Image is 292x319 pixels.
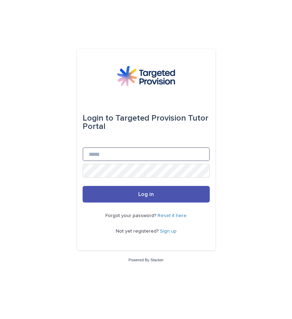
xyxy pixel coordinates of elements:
[83,109,210,136] div: Targeted Provision Tutor Portal
[117,66,175,86] img: M5nRWzHhSzIhMunXDL62
[138,191,154,197] span: Log in
[83,114,113,122] span: Login to
[116,229,160,234] span: Not yet registered?
[83,186,210,203] button: Log in
[129,258,163,262] a: Powered By Stacker
[158,213,187,218] a: Reset it here
[105,213,158,218] span: Forgot your password?
[160,229,177,234] a: Sign up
